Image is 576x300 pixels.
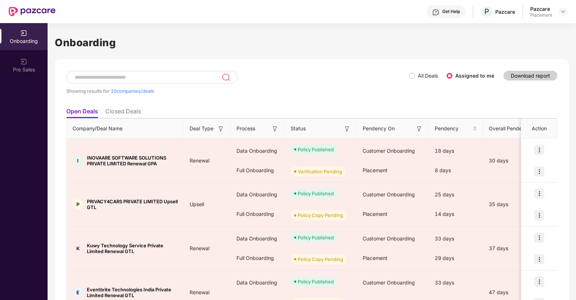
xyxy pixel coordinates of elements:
[231,204,285,224] div: Full Onboarding
[429,204,483,224] div: 14 days
[363,255,387,261] span: Placement
[429,119,483,139] th: Pendency
[483,157,544,165] div: 30 days
[291,125,306,132] span: Status
[504,71,557,81] button: Download report
[483,200,544,208] div: 35 days
[363,211,387,217] span: Placement
[184,245,215,251] span: Renewal
[231,248,285,268] div: Full Onboarding
[344,125,351,132] img: svg+xml;base64,PHN2ZyB3aWR0aD0iMTYiIGhlaWdodD0iMTYiIHZpZXdCb3g9IjAgMCAxNiAxNiIgZmlsbD0ibm9uZSIgeG...
[55,35,569,51] h1: Onboarding
[298,212,343,219] div: Policy Copy Pending
[298,256,343,263] div: Policy Copy Pending
[298,278,334,285] div: Policy Published
[363,235,415,242] span: Customer Onboarding
[298,190,334,197] div: Policy Published
[87,243,178,254] span: Kuwy Technology Service Private Limited Renewal GTL
[87,155,178,166] span: INOVAARE SOFTWARE SOLUTIONS PRIVATE LIMITED Renewal GPA
[495,8,515,15] div: Pazcare
[560,9,566,14] img: svg+xml;base64,PHN2ZyBpZD0iRHJvcGRvd24tMzJ4MzIiIHhtbG5zPSJodHRwOi8vd3d3LnczLm9yZy8yMDAwL3N2ZyIgd2...
[429,161,483,180] div: 8 days
[363,279,415,286] span: Customer Onboarding
[190,125,213,132] span: Deal Type
[429,229,483,248] div: 33 days
[72,243,83,254] div: K
[534,166,544,177] img: icon
[534,145,544,155] img: icon
[9,7,56,16] img: New Pazcare Logo
[418,73,438,79] label: All Deals
[530,12,552,18] div: Placement
[534,277,544,287] img: icon
[416,125,423,132] img: svg+xml;base64,PHN2ZyB3aWR0aD0iMTYiIGhlaWdodD0iMTYiIHZpZXdCb3g9IjAgMCAxNiAxNiIgZmlsbD0ibm9uZSIgeG...
[231,141,285,161] div: Data Onboarding
[66,88,409,94] div: Showing results for
[534,254,544,264] img: icon
[363,191,415,197] span: Customer Onboarding
[217,125,225,132] img: svg+xml;base64,PHN2ZyB3aWR0aD0iMTYiIGhlaWdodD0iMTYiIHZpZXdCb3g9IjAgMCAxNiAxNiIgZmlsbD0ibm9uZSIgeG...
[363,167,387,173] span: Placement
[184,157,215,164] span: Renewal
[87,287,178,298] span: Eventbrite Technologies India Private Limited Renewal GTL
[521,119,557,139] th: Action
[111,88,154,94] span: 10 companies/deals
[455,73,494,79] label: Assigned to me
[429,185,483,204] div: 25 days
[429,248,483,268] div: 29 days
[72,199,83,210] div: P
[530,5,552,12] div: Pazcare
[20,58,27,65] img: svg+xml;base64,PHN2ZyB3aWR0aD0iMjAiIGhlaWdodD0iMjAiIHZpZXdCb3g9IjAgMCAyMCAyMCIgZmlsbD0ibm9uZSIgeG...
[72,287,83,298] div: E
[231,229,285,248] div: Data Onboarding
[87,199,178,210] span: PRIVACY4CARS PRIVATE LIMITED Upsell GTL
[231,273,285,292] div: Data Onboarding
[231,161,285,180] div: Full Onboarding
[483,288,544,296] div: 47 days
[105,108,141,118] li: Closed Deals
[429,141,483,161] div: 18 days
[429,273,483,292] div: 33 days
[363,125,395,132] span: Pendency On
[184,289,215,295] span: Renewal
[67,119,184,139] th: Company/Deal Name
[534,232,544,243] img: icon
[534,210,544,220] img: icon
[271,125,279,132] img: svg+xml;base64,PHN2ZyB3aWR0aD0iMTYiIGhlaWdodD0iMTYiIHZpZXdCb3g9IjAgMCAxNiAxNiIgZmlsbD0ibm9uZSIgeG...
[483,119,544,139] th: Overall Pendency
[442,9,460,14] div: Get Help
[66,108,98,118] li: Open Deals
[484,7,489,16] span: P
[72,155,83,166] div: I
[20,30,27,37] img: svg+xml;base64,PHN2ZyB3aWR0aD0iMjAiIGhlaWdodD0iMjAiIHZpZXdCb3g9IjAgMCAyMCAyMCIgZmlsbD0ibm9uZSIgeG...
[231,185,285,204] div: Data Onboarding
[363,148,415,154] span: Customer Onboarding
[236,125,255,132] span: Process
[298,168,342,175] div: Verification Pending
[435,125,471,132] span: Pendency
[298,146,334,153] div: Policy Published
[432,9,439,16] img: svg+xml;base64,PHN2ZyBpZD0iSGVscC0zMngzMiIgeG1sbnM9Imh0dHA6Ly93d3cudzMub3JnLzIwMDAvc3ZnIiB3aWR0aD...
[222,73,230,82] img: svg+xml;base64,PHN2ZyB3aWR0aD0iMjQiIGhlaWdodD0iMjUiIHZpZXdCb3g9IjAgMCAyNCAyNSIgZmlsbD0ibm9uZSIgeG...
[483,244,544,252] div: 37 days
[184,201,210,207] span: Upsell
[534,188,544,199] img: icon
[298,234,334,241] div: Policy Published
